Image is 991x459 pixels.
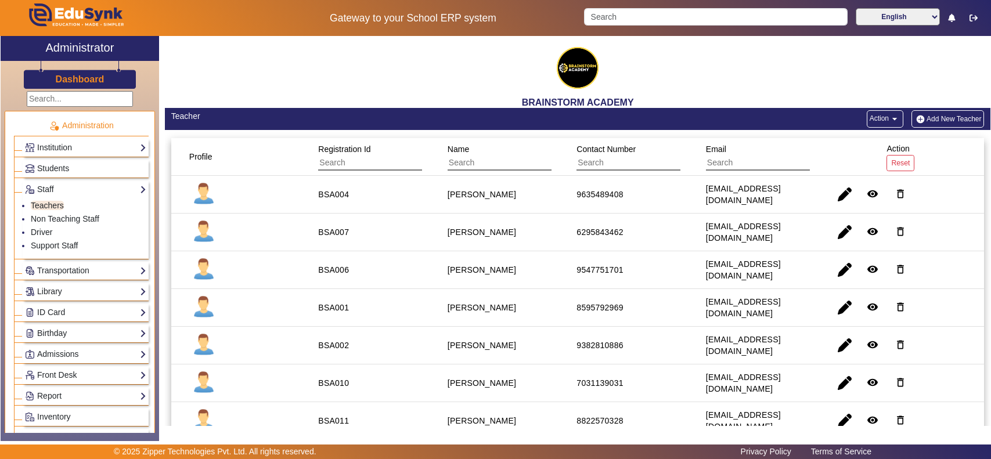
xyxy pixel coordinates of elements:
div: 9547751701 [576,264,623,276]
staff-with-status: [PERSON_NAME] [448,190,516,199]
staff-with-status: [PERSON_NAME] [448,378,516,388]
img: 4dcf187e-2f27-4ade-b959-b2f9e772b784 [549,39,607,97]
img: profile.png [189,218,218,247]
staff-with-status: [PERSON_NAME] [448,265,516,274]
p: © 2025 Zipper Technologies Pvt. Ltd. All rights reserved. [114,446,316,458]
a: Teachers [31,201,64,210]
a: Inventory [25,410,146,424]
a: Dashboard [55,73,105,85]
div: 6295843462 [576,226,623,238]
h2: Administrator [45,41,114,55]
a: Support Staff [31,241,78,250]
div: 9635489408 [576,189,623,200]
mat-icon: delete_outline [895,226,906,237]
div: 8595792969 [576,302,623,313]
span: Students [37,164,69,173]
img: profile.png [189,406,218,435]
mat-icon: delete_outline [895,414,906,426]
div: [EMAIL_ADDRESS][DOMAIN_NAME] [706,371,809,395]
mat-icon: remove_red_eye [867,414,878,426]
mat-icon: delete_outline [895,377,906,388]
input: Search [318,156,422,171]
span: Name [448,144,469,154]
div: Action [882,138,918,175]
span: Registration Id [318,144,370,154]
mat-icon: remove_red_eye [867,263,878,275]
input: Search [576,156,680,171]
div: BSA010 [318,377,349,389]
img: profile.png [189,331,218,360]
div: BSA002 [318,339,349,351]
div: 9382810886 [576,339,623,351]
staff-with-status: [PERSON_NAME] [448,227,516,237]
input: Search [448,156,552,171]
div: 8822570328 [576,415,623,427]
staff-with-status: [PERSON_NAME] [448,303,516,312]
mat-icon: remove_red_eye [867,339,878,350]
mat-icon: remove_red_eye [867,188,878,200]
h3: Dashboard [56,74,104,85]
div: Contact Number [572,139,695,175]
img: profile.png [189,293,218,322]
div: Teacher [171,110,572,122]
mat-icon: remove_red_eye [867,301,878,313]
div: Name [444,139,566,175]
button: Action [867,110,903,128]
img: add-new-student.png [914,114,927,124]
div: BSA001 [318,302,349,313]
a: Privacy Policy [735,444,797,459]
span: Contact Number [576,144,636,154]
div: [EMAIL_ADDRESS][DOMAIN_NAME] [706,409,809,432]
img: Inventory.png [26,413,34,421]
div: [EMAIL_ADDRESS][DOMAIN_NAME] [706,296,809,319]
staff-with-status: [PERSON_NAME] [448,416,516,425]
div: Profile [185,146,227,167]
mat-icon: delete_outline [895,301,906,313]
a: Students [25,162,146,175]
input: Search... [27,91,133,107]
div: [EMAIL_ADDRESS][DOMAIN_NAME] [706,221,809,244]
div: Email [702,139,824,175]
img: Administration.png [49,121,59,131]
a: Administrator [1,36,159,61]
input: Search [706,156,810,171]
img: Students.png [26,164,34,173]
mat-icon: delete_outline [895,188,906,200]
a: Terms of Service [805,444,877,459]
mat-icon: arrow_drop_down [889,113,900,125]
div: BSA007 [318,226,349,238]
div: 7031139031 [576,377,623,389]
div: BSA004 [318,189,349,200]
h5: Gateway to your School ERP system [254,12,572,24]
div: BSA006 [318,264,349,276]
mat-icon: remove_red_eye [867,226,878,237]
img: profile.png [189,180,218,209]
img: profile.png [189,368,218,397]
div: [EMAIL_ADDRESS][DOMAIN_NAME] [706,183,809,206]
button: Reset [887,155,914,171]
staff-with-status: [PERSON_NAME] [448,341,516,350]
input: Search [584,8,847,26]
mat-icon: delete_outline [895,339,906,350]
span: Inventory [37,412,71,421]
a: Driver [31,227,52,237]
span: Email [706,144,726,154]
h2: BRAINSTORM ACADEMY [165,97,990,108]
img: profile.png [189,255,218,284]
div: Registration Id [314,139,437,175]
div: [EMAIL_ADDRESS][DOMAIN_NAME] [706,258,809,281]
span: Profile [189,152,212,161]
mat-icon: remove_red_eye [867,377,878,388]
p: Administration [14,120,149,132]
div: [EMAIL_ADDRESS][DOMAIN_NAME] [706,334,809,357]
div: BSA011 [318,415,349,427]
button: Add New Teacher [911,110,985,128]
mat-icon: delete_outline [895,263,906,275]
a: Non Teaching Staff [31,214,99,223]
